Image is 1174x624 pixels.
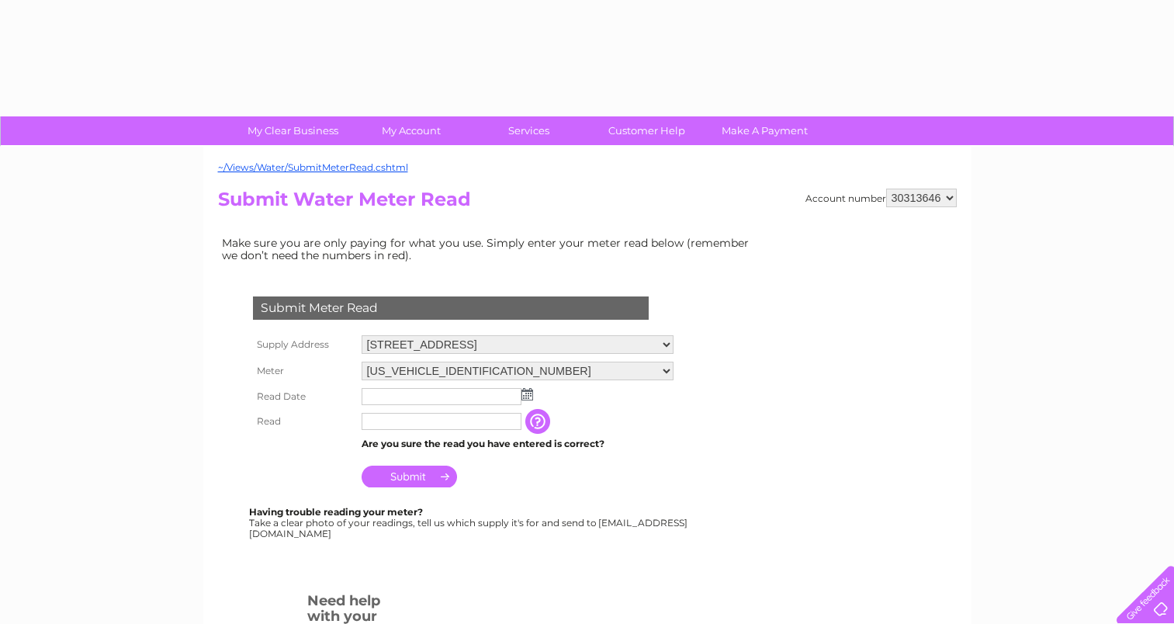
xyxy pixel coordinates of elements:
[218,161,408,173] a: ~/Views/Water/SubmitMeterRead.cshtml
[218,233,761,265] td: Make sure you are only paying for what you use. Simply enter your meter read below (remember we d...
[253,296,649,320] div: Submit Meter Read
[229,116,357,145] a: My Clear Business
[583,116,711,145] a: Customer Help
[218,189,957,218] h2: Submit Water Meter Read
[465,116,593,145] a: Services
[521,388,533,400] img: ...
[249,409,358,434] th: Read
[249,331,358,358] th: Supply Address
[347,116,475,145] a: My Account
[701,116,829,145] a: Make A Payment
[362,466,457,487] input: Submit
[249,506,423,518] b: Having trouble reading your meter?
[249,358,358,384] th: Meter
[525,409,553,434] input: Information
[358,434,677,454] td: Are you sure the read you have entered is correct?
[249,384,358,409] th: Read Date
[805,189,957,207] div: Account number
[249,507,690,539] div: Take a clear photo of your readings, tell us which supply it's for and send to [EMAIL_ADDRESS][DO...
